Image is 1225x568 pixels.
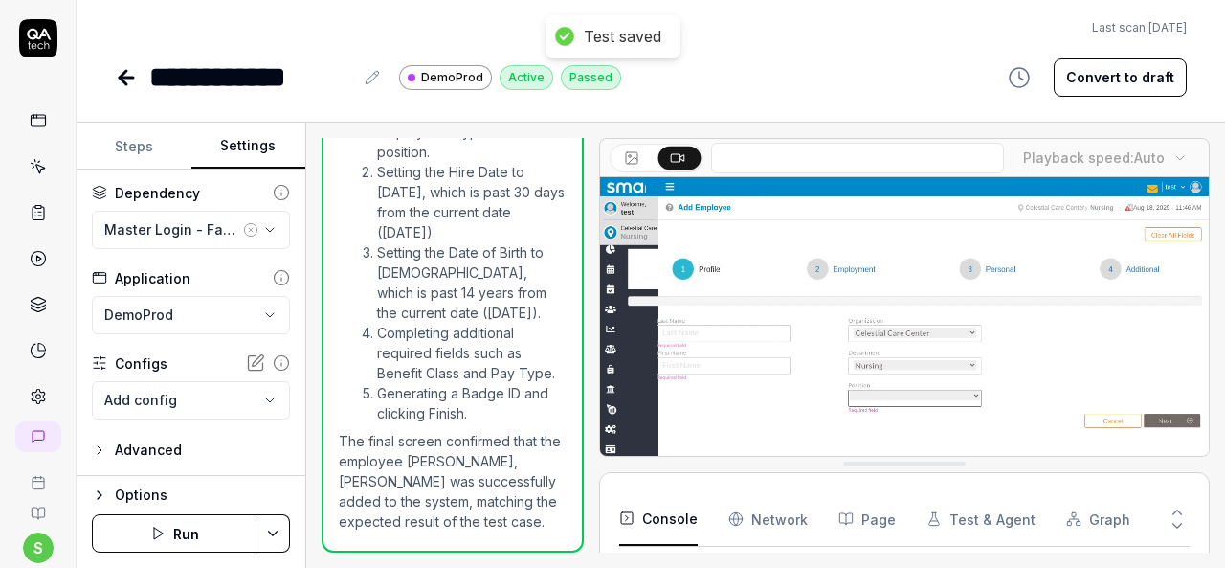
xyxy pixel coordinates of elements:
div: Playback speed: [1023,148,1165,168]
button: Options [92,484,290,507]
button: DemoProd [92,296,290,334]
li: Setting the Date of Birth to [DEMOGRAPHIC_DATA], which is past 14 years from the current date ([D... [377,242,567,323]
span: Last scan: [1092,19,1187,36]
span: DemoProd [104,305,173,325]
li: Setting the Hire Date to [DATE], which is past 30 days from the current date ([DATE]). [377,162,567,242]
div: Passed [561,65,621,90]
button: Steps [77,124,191,170]
button: Network [728,492,808,546]
div: Advanced [115,439,182,462]
button: Run [92,514,256,553]
li: Generating a Badge ID and clicking Finish. [377,383,567,423]
button: Master Login - Facility [92,211,290,249]
button: Page [838,492,896,546]
a: Book a call with us [8,460,68,490]
div: Application [115,268,190,288]
button: Console [619,492,698,546]
div: Dependency [115,183,200,203]
div: Master Login - Facility [104,219,239,239]
a: Documentation [8,490,68,521]
div: Configs [115,353,167,374]
li: Completing additional required fields such as Benefit Class and Pay Type. [377,323,567,383]
button: View version history [996,58,1042,97]
button: Last scan:[DATE] [1092,19,1187,36]
a: New conversation [15,421,61,452]
button: Convert to draft [1054,58,1187,97]
div: Options [115,484,290,507]
button: Test & Agent [926,492,1036,546]
button: Advanced [92,439,182,462]
span: DemoProd [421,69,483,86]
button: s [23,533,54,563]
a: DemoProd [399,64,492,90]
div: Active [500,65,553,90]
div: Test saved [584,27,661,47]
button: Graph [1066,492,1130,546]
p: The final screen confirmed that the employee [PERSON_NAME], [PERSON_NAME] was successfully added ... [339,431,567,532]
time: [DATE] [1148,20,1187,34]
button: Settings [191,124,306,170]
